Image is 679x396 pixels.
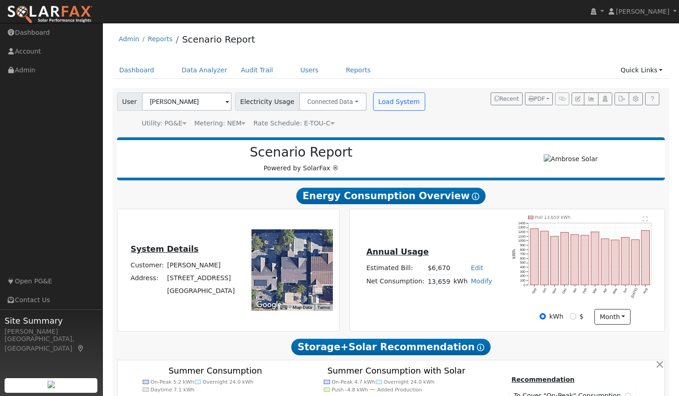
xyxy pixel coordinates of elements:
rect: onclick="" [530,229,539,285]
div: Utility: PG&E [142,119,187,128]
div: Metering: NEM [194,119,246,128]
button: Login As [598,92,612,105]
img: retrieve [48,381,55,388]
text: Summer Consumption with Solar [327,366,466,375]
text: Aug [642,288,648,294]
a: Terms (opens in new tab) [317,305,330,310]
text: Added Production [378,387,422,393]
span: User [117,92,142,111]
label: $ [579,312,583,321]
text: 1000 [518,239,525,243]
text: 1200 [518,230,525,234]
text: 200 [520,275,525,278]
label: kWh [549,312,563,321]
td: Address: [129,271,166,284]
span: Site Summary [5,315,98,327]
text: 1300 [518,226,525,229]
text:  [643,216,647,222]
a: Edit [471,264,483,271]
td: [PERSON_NAME] [166,259,236,271]
div: Powered by SolarFax ® [122,145,481,173]
rect: onclick="" [581,235,589,285]
text: Overnight 24.0 kWh [203,379,254,385]
text: [DATE] [631,288,638,298]
i: Show Help [472,193,479,200]
text: Summer Consumption [168,366,262,375]
button: Recent [491,92,523,105]
span: Storage+Solar Recommendation [291,339,491,355]
text: Oct [542,288,547,293]
text: On-Peak 4.7 kWh [332,379,376,385]
text: Sep [531,288,537,294]
div: [PERSON_NAME] [5,327,98,336]
text: 1400 [518,222,525,225]
u: Annual Usage [366,247,428,256]
div: [GEOGRAPHIC_DATA], [GEOGRAPHIC_DATA] [5,334,98,353]
a: Scenario Report [182,34,255,45]
td: [STREET_ADDRESS] [166,271,236,284]
td: 13,659 [426,275,452,288]
rect: onclick="" [642,230,650,285]
span: PDF [529,96,545,102]
a: Help Link [645,92,659,105]
td: Estimated Bill: [365,262,426,275]
text: On-Peak 5.2 kWh [150,379,194,385]
button: Load System [373,92,425,111]
text: Apr [603,288,608,294]
a: Reports [339,62,378,79]
text: Pull 13,659 kWh [535,215,570,220]
input: $ [570,313,576,320]
button: PDF [525,92,553,105]
rect: onclick="" [591,232,599,285]
text: 900 [520,244,525,247]
td: kWh [452,275,469,288]
text: 0 [524,283,525,287]
a: Reports [148,35,172,43]
button: Map Data [293,304,312,311]
text: 600 [520,257,525,260]
input: kWh [540,313,546,320]
text: 800 [520,248,525,252]
a: Users [294,62,326,79]
td: Customer: [129,259,166,271]
text: Daytime 7.1 kWh [150,387,194,393]
rect: onclick="" [540,231,549,285]
input: Select a User [142,92,232,111]
a: Open this area in Google Maps (opens a new window) [254,299,284,311]
text: Nov [551,288,557,294]
text: Jan [572,288,577,294]
button: Export Interval Data [615,92,629,105]
text: 300 [520,270,525,274]
text: Dec [561,288,567,294]
rect: onclick="" [561,233,569,285]
h2: Scenario Report [126,145,476,160]
img: SolarFax [7,5,93,24]
a: Audit Trail [234,62,280,79]
text: Jun [623,288,628,294]
button: Settings [629,92,643,105]
text: Feb [582,288,588,294]
rect: onclick="" [551,236,559,285]
text: Mar [592,288,598,294]
rect: onclick="" [601,239,609,285]
text: 400 [520,266,525,269]
text: 500 [520,261,525,265]
button: Edit User [572,92,584,105]
rect: onclick="" [571,234,579,285]
td: $6,670 [426,262,452,275]
img: Ambrose Solar [544,154,598,164]
text: May [612,288,618,295]
button: Multi-Series Graph [584,92,598,105]
text: Overnight 24.0 kWh [384,379,435,385]
a: Map [77,345,85,352]
button: Connected Data [299,92,367,111]
td: [GEOGRAPHIC_DATA] [166,285,236,298]
text: 700 [520,252,525,256]
td: Net Consumption: [365,275,426,288]
a: Data Analyzer [175,62,234,79]
a: Quick Links [614,62,669,79]
a: Dashboard [112,62,161,79]
span: [PERSON_NAME] [616,8,669,15]
text: 100 [520,279,525,282]
a: Modify [471,277,492,285]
